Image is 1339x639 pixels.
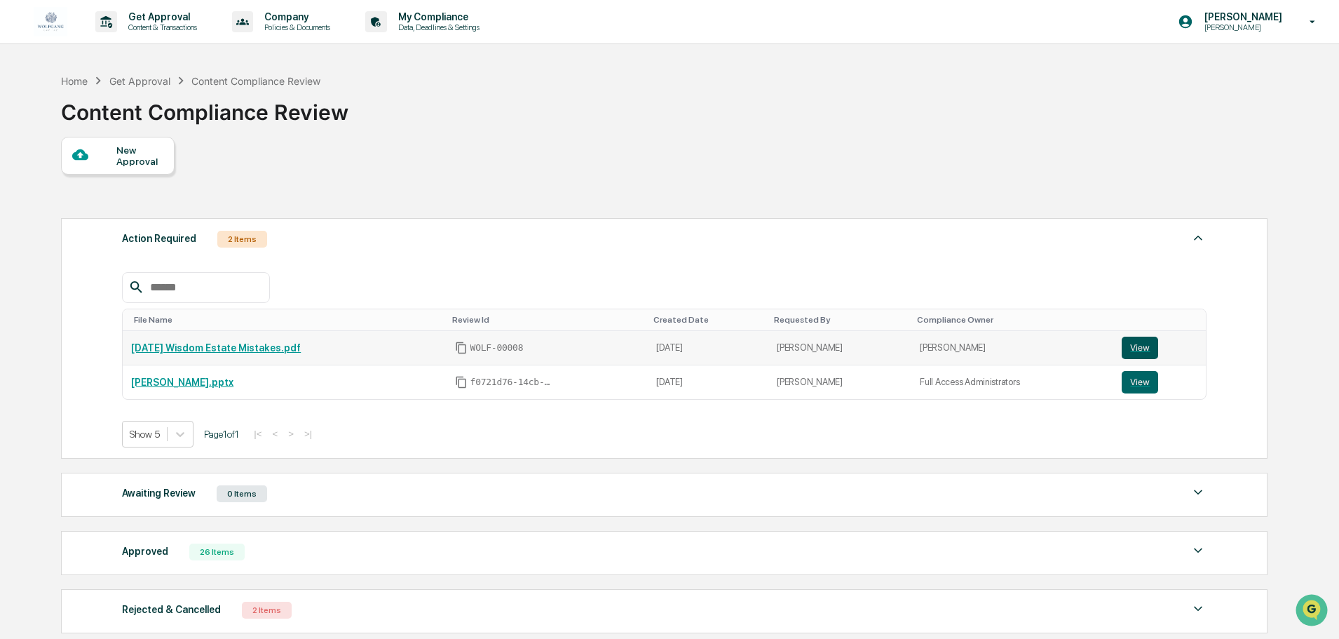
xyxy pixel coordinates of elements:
div: Rejected & Cancelled [122,600,221,619]
span: • [116,191,121,202]
iframe: Open customer support [1294,593,1332,631]
img: caret [1190,600,1207,617]
td: Full Access Administrators [911,365,1113,399]
div: Home [61,75,88,87]
img: logo [34,7,67,37]
td: [PERSON_NAME] [768,331,911,365]
div: Action Required [122,229,196,248]
img: 1746055101610-c473b297-6a78-478c-a979-82029cc54cd1 [28,191,39,203]
div: 🖐️ [14,250,25,262]
button: View [1122,337,1158,359]
div: 🗄️ [102,250,113,262]
p: [PERSON_NAME] [1193,11,1289,22]
div: Past conversations [14,156,94,167]
p: [PERSON_NAME] [1193,22,1289,32]
div: New Approval [116,144,163,167]
div: Content Compliance Review [191,75,320,87]
td: [PERSON_NAME] [768,365,911,399]
a: View [1122,371,1197,394]
div: Toggle SortBy [134,315,440,325]
span: Page 1 of 1 [204,429,239,440]
span: WOLF-00008 [470,342,524,354]
div: 0 Items [217,485,267,502]
a: [PERSON_NAME].pptx [131,377,233,388]
a: 🖐️Preclearance [8,243,96,269]
a: 🗄️Attestations [96,243,179,269]
button: |< [250,428,266,440]
div: Toggle SortBy [1124,315,1200,325]
button: See all [217,153,255,170]
span: f0721d76-14cb-4136-a0b2-80abbf9df85a [470,377,555,388]
div: 26 Items [189,544,245,560]
button: View [1122,371,1158,394]
p: Company [253,11,337,22]
td: [DATE] [648,331,768,365]
button: >| [300,428,316,440]
td: [DATE] [648,365,768,399]
button: < [268,428,282,440]
span: Copy Id [455,342,468,354]
span: Pylon [140,310,170,321]
div: Toggle SortBy [452,315,643,325]
div: Start new chat [63,107,230,121]
p: Data, Deadlines & Settings [387,22,487,32]
a: [DATE] Wisdom Estate Mistakes.pdf [131,342,301,354]
span: [PERSON_NAME] [43,191,114,202]
p: Get Approval [117,11,204,22]
img: Jack Rasmussen [14,177,36,200]
button: > [284,428,298,440]
img: 8933085812038_c878075ebb4cc5468115_72.jpg [29,107,55,133]
img: caret [1190,484,1207,501]
div: Approved [122,542,168,560]
div: Toggle SortBy [774,315,906,325]
td: [PERSON_NAME] [911,331,1113,365]
div: Toggle SortBy [653,315,763,325]
div: Toggle SortBy [917,315,1108,325]
img: caret [1190,229,1207,246]
div: Get Approval [109,75,170,87]
div: 🔎 [14,277,25,288]
a: 🔎Data Lookup [8,270,94,295]
span: Preclearance [28,249,90,263]
div: Awaiting Review [122,484,196,502]
span: Data Lookup [28,276,88,290]
div: We're available if you need us! [63,121,193,133]
div: Content Compliance Review [61,88,348,125]
p: Content & Transactions [117,22,204,32]
div: 2 Items [217,231,267,248]
span: [DATE] [124,191,153,202]
div: 2 Items [242,602,292,619]
a: Powered byPylon [99,309,170,321]
p: Policies & Documents [253,22,337,32]
p: How can we help? [14,29,255,52]
img: caret [1190,542,1207,559]
a: View [1122,337,1197,359]
p: My Compliance [387,11,487,22]
span: Attestations [116,249,174,263]
button: Start new chat [238,112,255,128]
img: 1746055101610-c473b297-6a78-478c-a979-82029cc54cd1 [14,107,39,133]
span: Copy Id [455,376,468,389]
